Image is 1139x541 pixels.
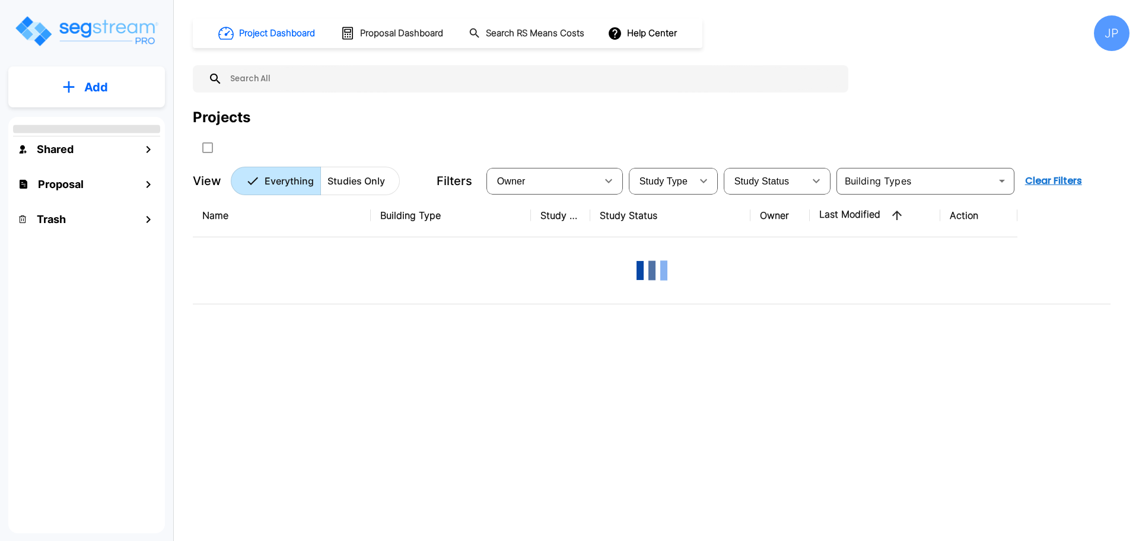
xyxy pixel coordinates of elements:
img: Logo [14,14,159,48]
button: SelectAll [196,136,219,160]
button: Add [8,70,165,104]
h1: Proposal [38,176,84,192]
div: Projects [193,107,250,128]
span: Study Type [640,176,688,186]
h1: Project Dashboard [239,27,315,40]
h1: Proposal Dashboard [360,27,443,40]
th: Study Type [531,194,590,237]
input: Building Types [840,173,991,189]
th: Owner [750,194,810,237]
button: Open [994,173,1010,189]
th: Last Modified [810,194,940,237]
h1: Trash [37,211,66,227]
span: Study Status [734,176,790,186]
div: Select [489,164,597,198]
th: Study Status [590,194,750,237]
p: Studies Only [327,174,385,188]
span: Owner [497,176,526,186]
h1: Shared [37,141,74,157]
p: View [193,172,221,190]
button: Search RS Means Costs [464,22,591,45]
th: Building Type [371,194,531,237]
th: Name [193,194,371,237]
input: Search All [222,65,842,93]
th: Action [940,194,1017,237]
div: Platform [231,167,400,195]
button: Proposal Dashboard [336,21,450,46]
p: Filters [437,172,472,190]
button: Clear Filters [1020,169,1087,193]
button: Help Center [605,22,682,44]
button: Project Dashboard [214,20,322,46]
button: Studies Only [320,167,400,195]
button: Everything [231,167,321,195]
p: Add [84,78,108,96]
div: JP [1094,15,1130,51]
p: Everything [265,174,314,188]
h1: Search RS Means Costs [486,27,584,40]
div: Select [726,164,804,198]
img: Loading [628,247,676,294]
div: Select [631,164,692,198]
